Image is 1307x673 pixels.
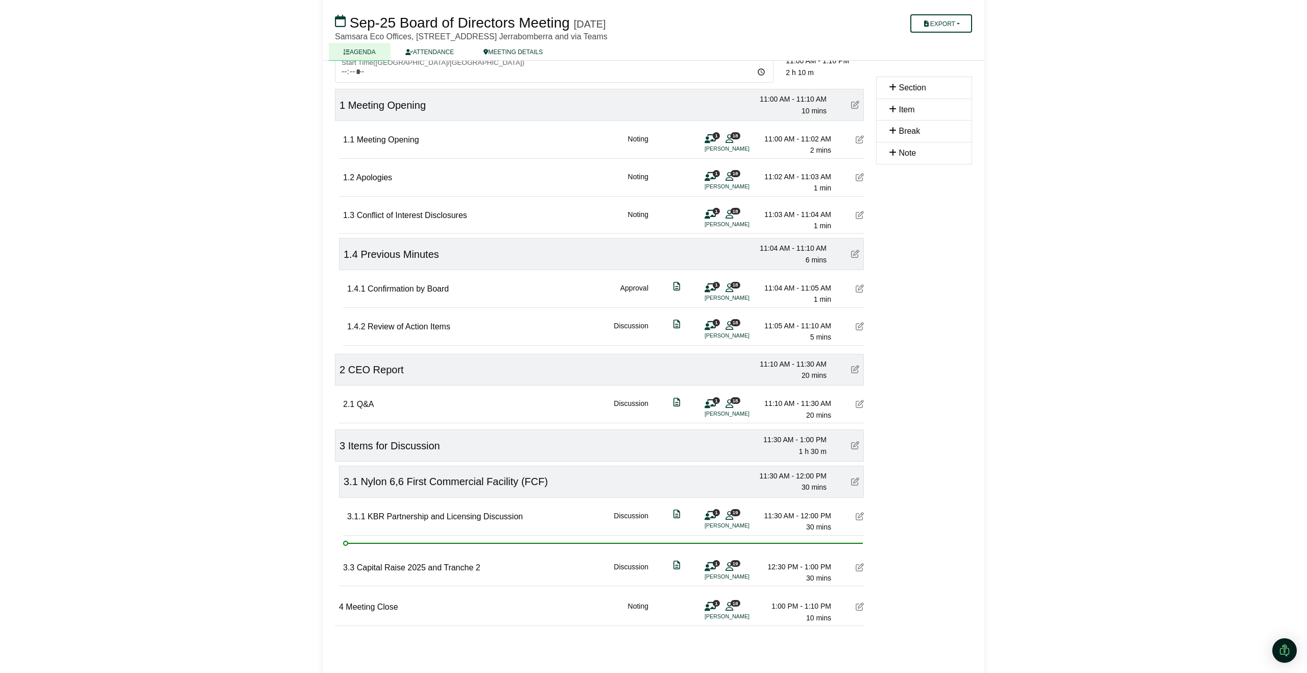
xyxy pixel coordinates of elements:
[755,434,827,445] div: 11:30 AM - 1:00 PM
[348,364,404,375] span: CEO Report
[760,398,831,409] div: 11:10 AM - 11:30 AM
[899,149,916,157] span: Note
[614,510,648,533] div: Discussion
[731,170,740,177] span: 18
[806,411,831,419] span: 20 mins
[574,18,606,30] div: [DATE]
[340,364,345,375] span: 2
[786,68,813,77] span: 2 h 10 m
[335,32,608,41] span: Samsara Eco Offices, [STREET_ADDRESS] Jerrabomberra and via Teams
[755,470,827,482] div: 11:30 AM - 12:00 PM
[755,358,827,370] div: 11:10 AM - 11:30 AM
[360,476,548,487] span: Nylon 6,6 First Commercial Facility (FCF)
[802,483,827,491] span: 30 mins
[614,320,648,343] div: Discussion
[348,440,440,451] span: Items for Discussion
[357,563,480,572] span: Capital Raise 2025 and Tranche 2
[705,521,781,530] li: [PERSON_NAME]
[620,282,648,305] div: Approval
[731,208,740,214] span: 18
[347,284,366,293] span: 1.4.1
[343,135,354,144] span: 1.1
[705,294,781,302] li: [PERSON_NAME]
[806,523,831,531] span: 30 mins
[713,208,720,214] span: 1
[760,171,831,182] div: 11:02 AM - 11:03 AM
[705,612,781,621] li: [PERSON_NAME]
[713,170,720,177] span: 1
[814,184,831,192] span: 1 min
[731,560,740,567] span: 19
[356,173,392,182] span: Apologies
[357,211,467,220] span: Conflict of Interest Disclosures
[614,561,648,584] div: Discussion
[814,222,831,230] span: 1 min
[760,320,831,331] div: 11:05 AM - 11:10 AM
[346,603,398,611] span: Meeting Close
[806,574,831,582] span: 30 mins
[760,133,831,145] div: 11:00 AM - 11:02 AM
[713,319,720,326] span: 1
[806,614,831,622] span: 10 mins
[614,398,648,421] div: Discussion
[760,282,831,294] div: 11:04 AM - 11:05 AM
[340,100,345,111] span: 1
[1272,638,1297,663] div: Open Intercom Messenger
[469,43,558,61] a: MEETING DETAILS
[713,560,720,567] span: 1
[628,171,648,194] div: Noting
[357,400,374,408] span: Q&A
[802,371,827,379] span: 20 mins
[705,410,781,418] li: [PERSON_NAME]
[760,561,831,572] div: 12:30 PM - 1:00 PM
[628,133,648,156] div: Noting
[731,397,740,404] span: 18
[350,15,570,31] span: Sep-25 Board of Directors Meeting
[731,282,740,289] span: 18
[344,476,358,487] span: 3.1
[347,322,366,331] span: 1.4.2
[360,249,439,260] span: Previous Minutes
[348,100,426,111] span: Meeting Opening
[899,83,926,92] span: Section
[814,295,831,303] span: 1 min
[628,600,648,623] div: Noting
[760,510,831,521] div: 11:30 AM - 12:00 PM
[731,509,740,516] span: 19
[899,127,920,135] span: Break
[329,43,391,61] a: AGENDA
[731,319,740,326] span: 18
[705,182,781,191] li: [PERSON_NAME]
[343,563,354,572] span: 3.3
[755,93,827,105] div: 11:00 AM - 11:10 AM
[713,132,720,139] span: 1
[705,331,781,340] li: [PERSON_NAME]
[339,603,344,611] span: 4
[705,145,781,153] li: [PERSON_NAME]
[340,440,345,451] span: 3
[731,600,740,607] span: 18
[760,209,831,220] div: 11:03 AM - 11:04 AM
[806,256,827,264] span: 6 mins
[713,397,720,404] span: 1
[802,107,827,115] span: 10 mins
[368,512,523,521] span: KBR Partnership and Licensing Discussion
[705,572,781,581] li: [PERSON_NAME]
[799,447,827,455] span: 1 h 30 m
[343,400,354,408] span: 2.1
[810,146,831,154] span: 2 mins
[760,600,831,612] div: 1:00 PM - 1:10 PM
[347,512,366,521] span: 3.1.1
[713,509,720,516] span: 1
[368,322,450,331] span: Review of Action Items
[731,132,740,139] span: 18
[344,249,358,260] span: 1.4
[786,55,864,66] div: 11:00 AM - 1:10 PM
[368,284,449,293] span: Confirmation by Board
[713,600,720,607] span: 1
[391,43,469,61] a: ATTENDANCE
[713,282,720,289] span: 1
[357,135,419,144] span: Meeting Opening
[810,333,831,341] span: 5 mins
[628,209,648,232] div: Noting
